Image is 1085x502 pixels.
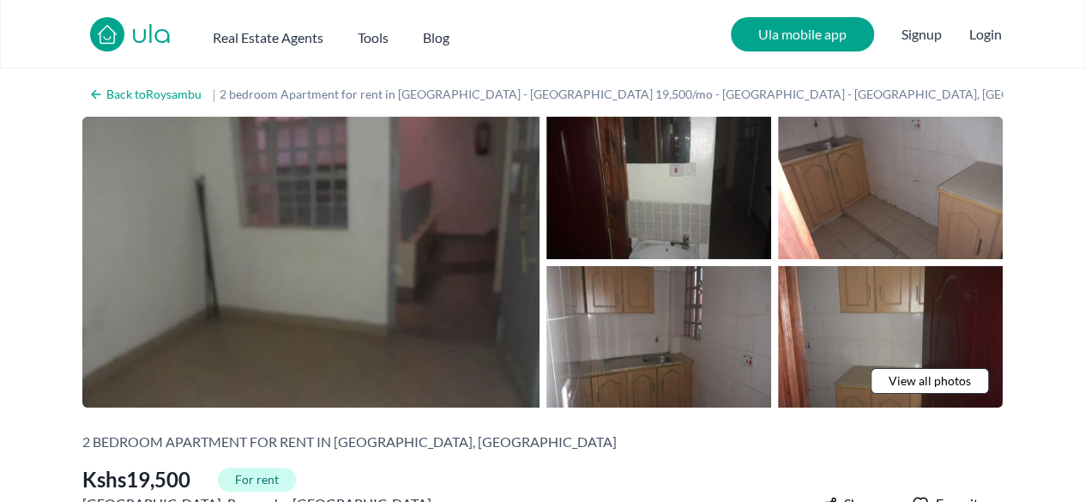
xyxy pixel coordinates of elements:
[358,21,389,48] button: Tools
[969,24,1002,45] button: Login
[213,21,484,48] nav: Main
[82,117,539,408] img: 2 bedroom Apartment for rent in Roysambu - Kshs 19,500/mo - around TRM - Thika Road Mall, Nairobi...
[218,468,296,492] span: For rent
[213,21,323,48] button: Real Estate Agents
[871,368,989,394] a: View all photos
[131,21,172,51] a: ula
[423,27,449,48] h2: Blog
[901,17,942,51] span: Signup
[423,21,449,48] a: Blog
[82,466,190,493] span: Kshs 19,500
[778,117,1003,259] img: 2 bedroom Apartment for rent in Roysambu - Kshs 19,500/mo - around TRM - Thika Road Mall, Nairobi...
[82,432,617,452] h2: 2 bedroom Apartment for rent in [GEOGRAPHIC_DATA], [GEOGRAPHIC_DATA]
[546,266,771,408] img: 2 bedroom Apartment for rent in Roysambu - Kshs 19,500/mo - around TRM - Thika Road Mall, Nairobi...
[213,27,323,48] h2: Real Estate Agents
[106,86,202,103] h2: Back to Roysambu
[731,17,874,51] a: Ula mobile app
[358,27,389,48] h2: Tools
[546,117,771,259] img: 2 bedroom Apartment for rent in Roysambu - Kshs 19,500/mo - around TRM - Thika Road Mall, Nairobi...
[82,82,208,106] a: Back toRoysambu
[889,372,971,390] span: View all photos
[212,84,216,105] span: |
[778,266,1003,408] img: 2 bedroom Apartment for rent in Roysambu - Kshs 19,500/mo - around TRM - Thika Road Mall, Nairobi...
